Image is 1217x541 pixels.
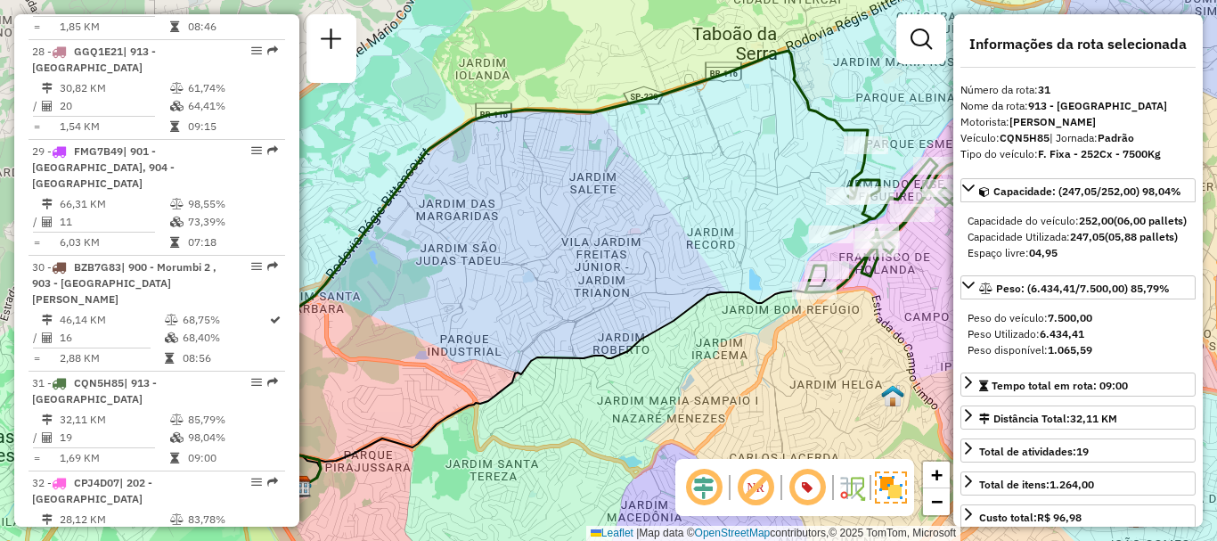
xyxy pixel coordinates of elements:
[59,18,169,36] td: 1,85 KM
[170,237,179,248] i: Tempo total em rota
[32,144,175,190] span: | 901 - [GEOGRAPHIC_DATA], 904 - [GEOGRAPHIC_DATA]
[32,260,216,306] span: 30 -
[1048,343,1092,357] strong: 1.065,59
[993,184,1181,198] span: Capacidade: (247,05/252,00) 98,04%
[187,118,277,135] td: 09:15
[875,471,907,504] img: Exibir/Ocultar setores
[187,79,277,97] td: 61,74%
[1114,214,1187,227] strong: (06,00 pallets)
[32,376,157,406] span: | 913 - [GEOGRAPHIC_DATA]
[32,329,41,347] td: /
[786,466,829,509] span: Exibir número da rota
[187,511,277,529] td: 83,78%
[170,414,184,425] i: % de utilização do peso
[59,234,169,251] td: 6,03 KM
[32,349,41,367] td: =
[1040,327,1084,340] strong: 6.434,41
[960,36,1196,53] h4: Informações da rota selecionada
[187,97,277,115] td: 64,41%
[960,303,1196,365] div: Peso: (6.434,41/7.500,00) 85,79%
[1070,230,1105,243] strong: 247,05
[170,453,179,463] i: Tempo total em rota
[170,121,179,132] i: Tempo total em rota
[923,462,950,488] a: Zoom in
[74,476,119,489] span: CPJ4D07
[636,527,639,539] span: |
[74,144,123,158] span: FMG7B49
[32,45,156,74] span: | 913 - [GEOGRAPHIC_DATA]
[59,195,169,213] td: 66,31 KM
[42,414,53,425] i: Distância Total
[187,429,277,447] td: 98,04%
[42,315,53,325] i: Distância Total
[42,332,53,343] i: Total de Atividades
[968,245,1188,261] div: Espaço livre:
[267,261,278,272] em: Rota exportada
[32,45,156,74] span: 28 -
[586,526,960,541] div: Map data © contributors,© 2025 TomTom, Microsoft
[591,527,633,539] a: Leaflet
[74,376,124,389] span: CQN5H85
[187,18,277,36] td: 08:46
[960,471,1196,496] a: Total de itens:1.264,00
[968,326,1188,342] div: Peso Utilizado:
[923,488,950,515] a: Zoom out
[1105,230,1178,243] strong: (05,88 pallets)
[32,476,152,505] span: | 202 - [GEOGRAPHIC_DATA]
[187,411,277,429] td: 85,79%
[903,21,939,57] a: Exibir filtros
[1079,214,1114,227] strong: 252,00
[267,377,278,388] em: Rota exportada
[59,329,164,347] td: 16
[996,282,1170,295] span: Peso: (6.434,41/7.500,00) 85,79%
[968,213,1188,229] div: Capacidade do veículo:
[59,411,169,429] td: 32,11 KM
[1050,131,1134,144] span: | Jornada:
[931,490,943,512] span: −
[979,477,1094,493] div: Total de itens:
[187,449,277,467] td: 09:00
[170,199,184,209] i: % de utilização do peso
[170,101,184,111] i: % de utilização da cubagem
[170,514,184,525] i: % de utilização do peso
[42,101,53,111] i: Total de Atividades
[42,432,53,443] i: Total de Atividades
[960,439,1196,463] a: Total de atividades:19
[1028,99,1167,112] strong: 913 - [GEOGRAPHIC_DATA]
[32,144,175,190] span: 29 -
[59,349,164,367] td: 2,88 KM
[165,353,174,364] i: Tempo total em rota
[1009,115,1096,128] strong: [PERSON_NAME]
[32,260,216,306] span: | 900 - Morumbi 2 , 903 - [GEOGRAPHIC_DATA][PERSON_NAME]
[960,373,1196,397] a: Tempo total em rota: 09:00
[42,514,53,525] i: Distância Total
[59,511,169,529] td: 28,12 KM
[32,376,157,406] span: 31 -
[59,213,169,231] td: 11
[931,463,943,486] span: +
[182,311,268,329] td: 68,75%
[170,83,184,94] i: % de utilização do peso
[32,18,41,36] td: =
[32,476,152,505] span: 32 -
[1029,246,1058,259] strong: 04,95
[979,445,1089,458] span: Total de atividades:
[42,199,53,209] i: Distância Total
[32,234,41,251] td: =
[682,466,725,509] span: Ocultar deslocamento
[165,332,178,343] i: % de utilização da cubagem
[32,213,41,231] td: /
[968,342,1188,358] div: Peso disponível:
[960,114,1196,130] div: Motorista:
[1050,478,1094,491] strong: 1.264,00
[960,504,1196,529] a: Custo total:R$ 96,98
[968,311,1092,324] span: Peso do veículo:
[1037,511,1082,524] strong: R$ 96,98
[74,45,123,58] span: GGQ1E21
[32,449,41,467] td: =
[267,477,278,488] em: Rota exportada
[170,217,184,227] i: % de utilização da cubagem
[42,217,53,227] i: Total de Atividades
[960,206,1196,268] div: Capacidade: (247,05/252,00) 98,04%
[960,275,1196,299] a: Peso: (6.434,41/7.500,00) 85,79%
